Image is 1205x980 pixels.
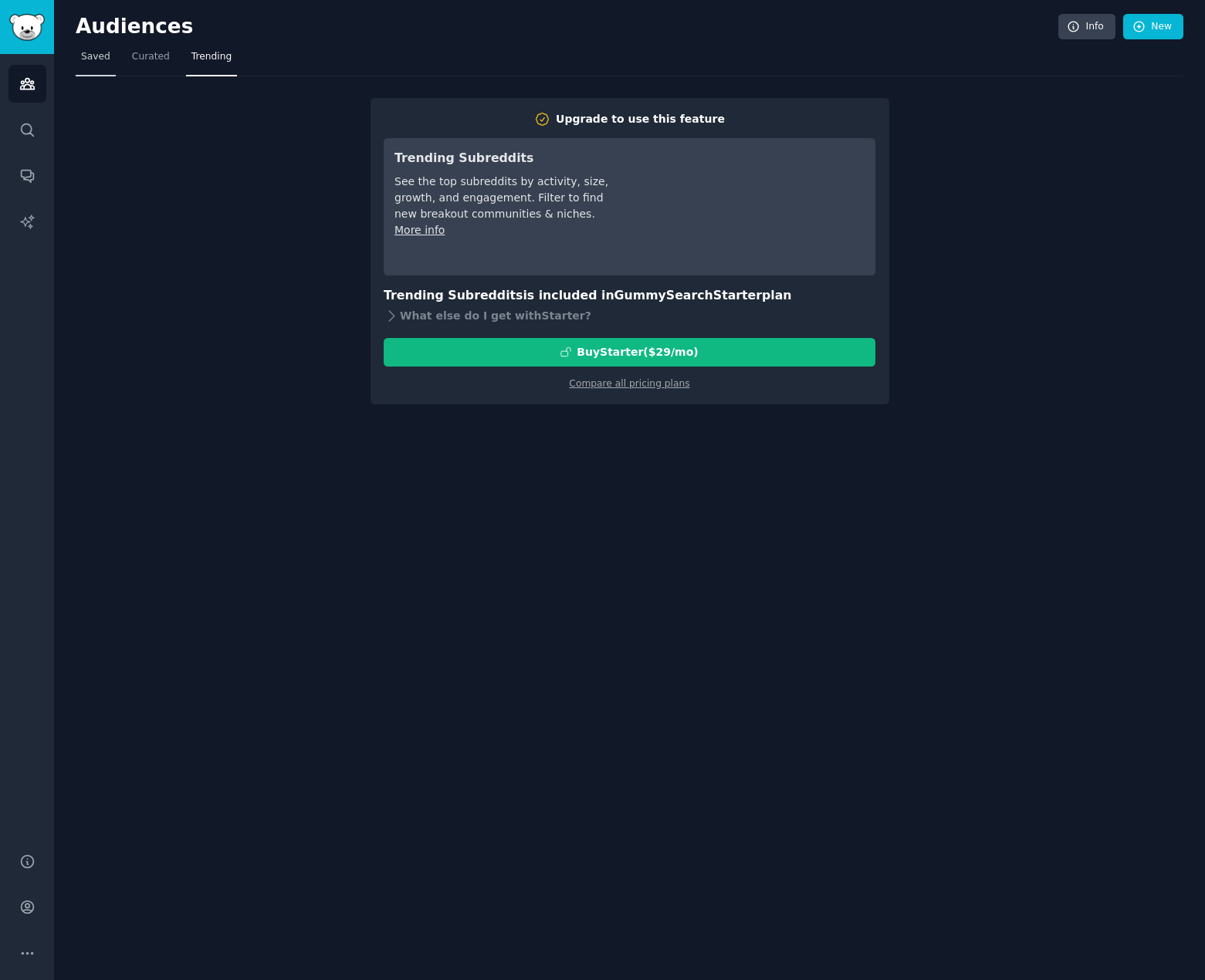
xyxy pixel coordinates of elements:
h2: Audiences [76,15,1058,39]
a: Info [1058,14,1115,40]
h3: Trending Subreddits is included in plan [384,286,875,306]
div: See the top subreddits by activity, size, growth, and engagement. Filter to find new breakout com... [394,174,611,222]
iframe: To enrich screen reader interactions, please activate Accessibility in Grammarly extension settings [633,149,865,265]
span: Curated [132,50,170,64]
div: Buy Starter ($ 29 /mo ) [577,344,698,360]
a: Compare all pricing plans [569,378,689,389]
div: What else do I get with Starter ? [384,306,875,327]
button: BuyStarter($29/mo) [384,338,875,367]
a: Curated [127,45,175,76]
span: GummySearch Starter [614,288,762,302]
span: Trending [191,50,232,64]
div: Upgrade to use this feature [556,111,725,127]
h3: Trending Subreddits [394,149,611,168]
a: Saved [76,45,116,76]
img: GummySearch logo [9,14,45,41]
a: Trending [186,45,237,76]
a: More info [394,224,445,236]
span: Saved [81,50,110,64]
a: New [1123,14,1183,40]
